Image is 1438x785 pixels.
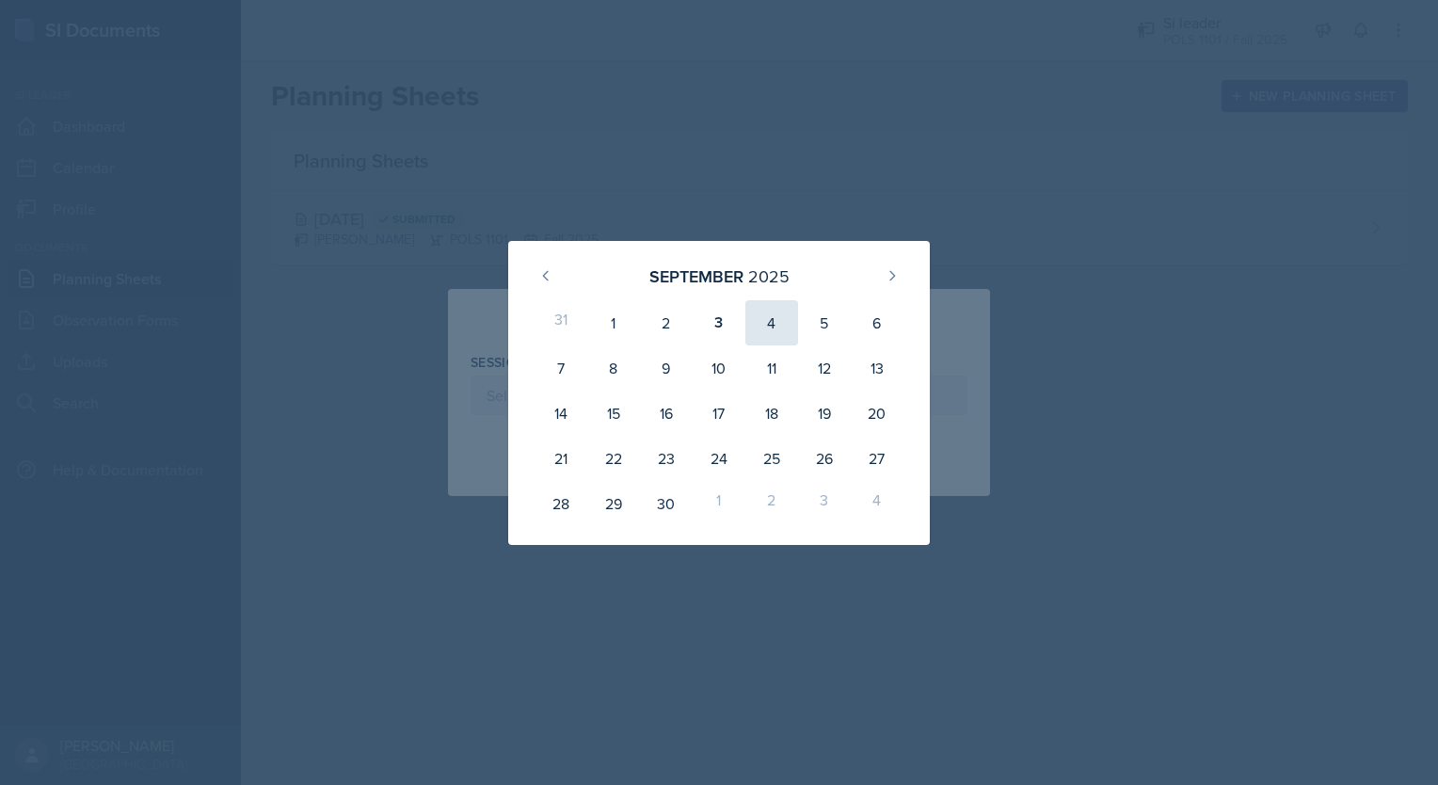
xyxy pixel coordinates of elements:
[640,481,693,526] div: 30
[587,391,640,436] div: 15
[745,391,798,436] div: 18
[745,300,798,345] div: 4
[693,345,745,391] div: 10
[851,436,903,481] div: 27
[851,345,903,391] div: 13
[798,300,851,345] div: 5
[851,300,903,345] div: 6
[693,436,745,481] div: 24
[640,300,693,345] div: 2
[745,481,798,526] div: 2
[640,436,693,481] div: 23
[535,436,587,481] div: 21
[693,481,745,526] div: 1
[535,481,587,526] div: 28
[798,436,851,481] div: 26
[535,300,587,345] div: 31
[745,345,798,391] div: 11
[535,345,587,391] div: 7
[798,391,851,436] div: 19
[640,345,693,391] div: 9
[587,300,640,345] div: 1
[535,391,587,436] div: 14
[587,436,640,481] div: 22
[851,391,903,436] div: 20
[745,436,798,481] div: 25
[587,345,640,391] div: 8
[649,264,743,289] div: September
[798,481,851,526] div: 3
[798,345,851,391] div: 12
[693,391,745,436] div: 17
[587,481,640,526] div: 29
[748,264,790,289] div: 2025
[851,481,903,526] div: 4
[693,300,745,345] div: 3
[640,391,693,436] div: 16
